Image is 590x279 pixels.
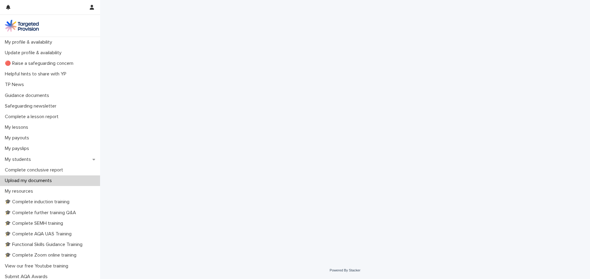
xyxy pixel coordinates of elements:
p: TP News [2,82,29,88]
p: My payouts [2,135,34,141]
a: Powered By Stacker [330,268,360,272]
p: Update profile & availability [2,50,66,56]
p: My resources [2,188,38,194]
p: 🎓 Complete induction training [2,199,74,205]
p: Complete a lesson report [2,114,63,120]
p: Guidance documents [2,93,54,98]
p: 🔴 Raise a safeguarding concern [2,61,78,66]
p: My students [2,157,36,162]
p: View our free Youtube training [2,263,73,269]
p: My lessons [2,125,33,130]
p: My profile & availability [2,39,57,45]
p: My payslips [2,146,34,151]
p: Helpful hints to share with YP [2,71,71,77]
p: 🎓 Complete SEMH training [2,221,68,226]
p: 🎓 Complete further training Q&A [2,210,81,216]
p: 🎓 Functional Skills Guidance Training [2,242,87,247]
p: Complete conclusive report [2,167,68,173]
p: 🎓 Complete Zoom online training [2,252,81,258]
p: Safeguarding newsletter [2,103,61,109]
img: M5nRWzHhSzIhMunXDL62 [5,20,39,32]
p: 🎓 Complete AQA UAS Training [2,231,76,237]
p: Upload my documents [2,178,57,184]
